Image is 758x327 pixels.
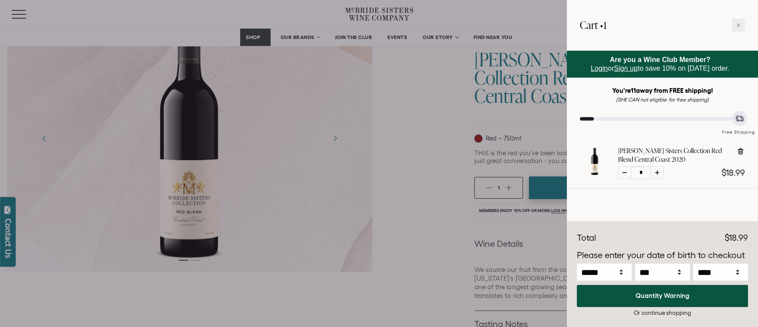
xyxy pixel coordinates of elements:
em: (SHE CAN not eligible for free shipping) [616,97,709,102]
span: $18.99 [722,168,745,177]
a: Login [591,65,608,72]
a: [PERSON_NAME] Sisters Collection Red Blend Central Coast 2020 [618,147,730,164]
div: Total [577,232,596,245]
strong: Are you a Wine Club Member? [610,56,711,63]
button: Quantity Warning [577,285,748,307]
a: Sign up [614,65,638,72]
span: $18.99 [725,233,748,242]
strong: You're away from FREE shipping! [612,87,713,94]
h2: Cart • [580,13,606,37]
div: Or continue shopping [577,309,748,317]
div: Free Shipping [719,121,758,136]
span: or to save 10% on [DATE] order. [591,56,729,72]
span: 11 [631,87,636,94]
a: McBride Sisters Collection Red Blend Central Coast 2020 [580,168,609,178]
span: 1 [603,18,606,32]
p: Please enter your date of birth to checkout [577,249,748,262]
